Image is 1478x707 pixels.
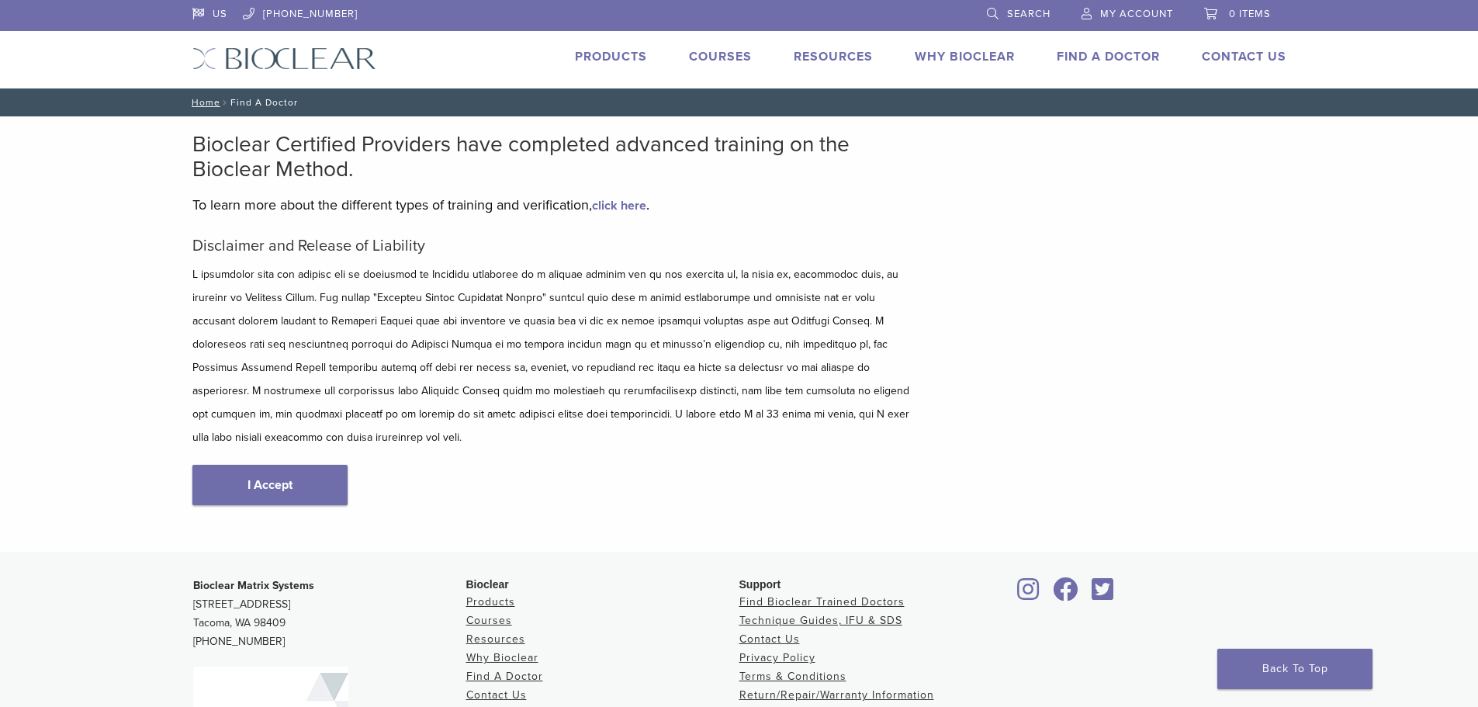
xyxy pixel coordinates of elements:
h2: Bioclear Certified Providers have completed advanced training on the Bioclear Method. [192,132,914,182]
a: Resources [466,632,525,646]
p: L ipsumdolor sita con adipisc eli se doeiusmod te Incididu utlaboree do m aliquae adminim ven qu ... [192,263,914,449]
a: Bioclear [1048,587,1084,602]
a: Privacy Policy [739,651,815,664]
a: Products [575,49,647,64]
a: Courses [466,614,512,627]
a: I Accept [192,465,348,505]
h5: Disclaimer and Release of Liability [192,237,914,255]
a: Find A Doctor [1057,49,1160,64]
p: [STREET_ADDRESS] Tacoma, WA 98409 [PHONE_NUMBER] [193,577,466,651]
a: Return/Repair/Warranty Information [739,688,934,702]
a: Contact Us [1202,49,1286,64]
span: Bioclear [466,578,509,591]
a: Contact Us [466,688,527,702]
a: Why Bioclear [915,49,1015,64]
a: Bioclear [1087,587,1120,602]
p: To learn more about the different types of training and verification, . [192,193,914,217]
a: Find Bioclear Trained Doctors [739,595,905,608]
a: Contact Us [739,632,800,646]
a: Home [187,97,220,108]
nav: Find A Doctor [181,88,1298,116]
a: click here [592,198,646,213]
span: My Account [1100,8,1173,20]
a: Technique Guides, IFU & SDS [739,614,902,627]
span: 0 items [1229,8,1271,20]
a: Find A Doctor [466,670,543,683]
strong: Bioclear Matrix Systems [193,579,314,592]
span: Search [1007,8,1051,20]
a: Courses [689,49,752,64]
a: Products [466,595,515,608]
a: Bioclear [1012,587,1045,602]
a: Terms & Conditions [739,670,846,683]
a: Back To Top [1217,649,1372,689]
span: Support [739,578,781,591]
img: Bioclear [192,47,376,70]
a: Resources [794,49,873,64]
a: Why Bioclear [466,651,538,664]
span: / [220,99,230,106]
